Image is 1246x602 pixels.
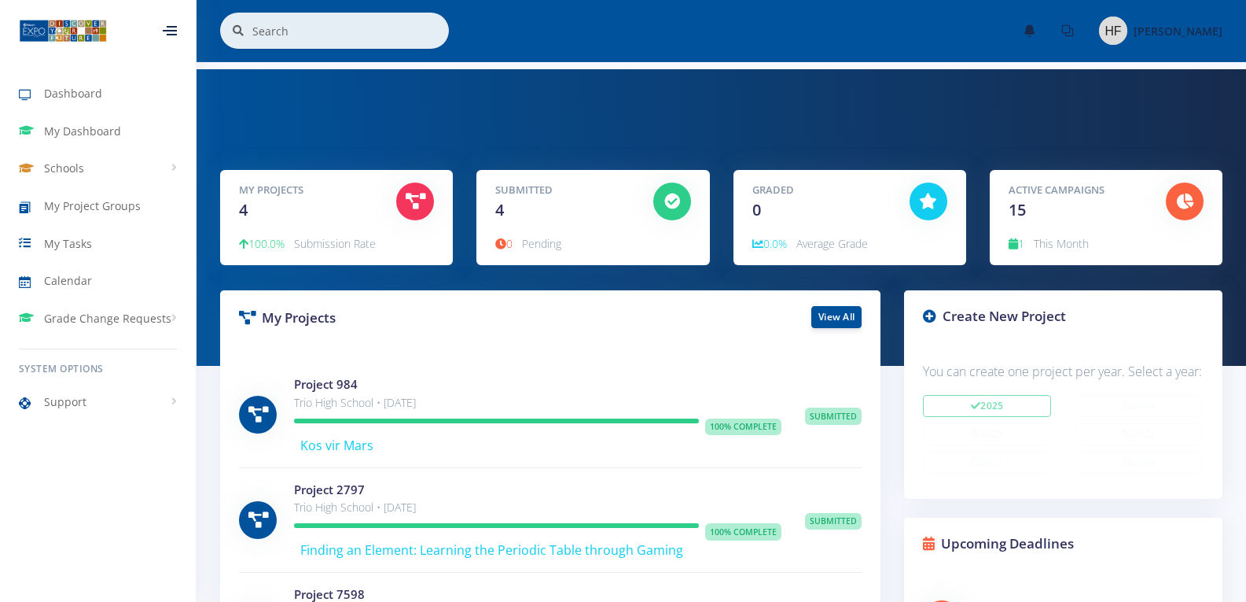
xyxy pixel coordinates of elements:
[923,361,1204,382] p: You can create one project per year. Select a year:
[1009,199,1026,220] span: 15
[796,236,868,251] span: Average Grade
[923,534,1204,554] h3: Upcoming Deadlines
[294,586,365,602] a: Project 7598
[1134,24,1222,39] span: [PERSON_NAME]
[239,236,285,251] span: 100.0%
[495,236,513,251] span: 0
[752,183,886,198] h5: Graded
[300,541,683,559] span: Finding an Element: Learning the Periodic Table through Gaming
[294,393,781,412] p: Trio High School • [DATE]
[805,513,862,530] span: Submitted
[294,482,365,497] a: Project 2797
[811,306,862,328] a: View All
[1099,17,1127,45] img: Image placeholder
[522,236,561,251] span: Pending
[495,183,629,198] h5: Submitted
[294,498,781,517] p: Trio High School • [DATE]
[923,452,1051,474] button: 2021
[239,199,248,220] span: 4
[294,376,358,392] a: Project 984
[300,437,373,454] span: Kos vir Mars
[1009,183,1142,198] h5: Active Campaigns
[19,18,107,43] img: ...
[239,308,538,328] h3: My Projects
[705,419,781,436] span: 100% Complete
[44,198,141,214] span: My Project Groups
[252,13,449,49] input: Search
[294,236,376,251] span: Submission Rate
[1075,452,1203,474] button: 2020
[752,199,761,220] span: 0
[752,236,787,251] span: 0.0%
[44,123,121,139] span: My Dashboard
[923,423,1051,445] button: 2023
[1034,236,1089,251] span: This Month
[19,362,177,376] h6: System Options
[495,199,504,220] span: 4
[239,183,373,198] h5: My Projects
[44,235,92,252] span: My Tasks
[44,272,92,289] span: Calendar
[44,393,86,410] span: Support
[1075,395,1203,417] button: 2024
[44,160,84,176] span: Schools
[1086,13,1222,48] a: Image placeholder [PERSON_NAME]
[1009,236,1024,251] span: 1
[705,523,781,541] span: 100% Complete
[44,310,171,327] span: Grade Change Requests
[923,306,1204,327] h3: Create New Project
[1075,423,1203,445] button: 2022
[44,85,102,102] span: Dashboard
[805,408,862,425] span: Submitted
[923,395,1051,417] button: 2025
